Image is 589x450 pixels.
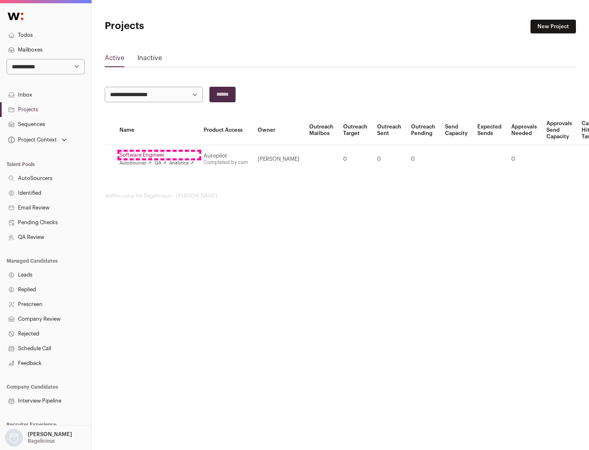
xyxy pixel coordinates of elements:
[7,137,57,143] div: Project Context
[119,160,151,166] a: AutoSourcer ↗
[253,145,304,173] td: [PERSON_NAME]
[338,115,372,145] th: Outreach Target
[3,429,74,447] button: Open dropdown
[137,53,162,66] a: Inactive
[542,115,577,145] th: Approvals Send Capacity
[105,53,124,66] a: Active
[406,145,440,173] td: 0
[155,160,166,166] a: QA ↗
[28,438,55,444] p: Bagelicious
[506,145,542,173] td: 0
[253,115,304,145] th: Owner
[28,431,72,438] p: [PERSON_NAME]
[372,145,406,173] td: 0
[3,8,28,25] img: Wellfound
[372,115,406,145] th: Outreach Sent
[105,193,576,199] footer: wellfound:ai for Bagelicious - [PERSON_NAME]
[440,115,472,145] th: Send Capacity
[115,115,199,145] th: Name
[406,115,440,145] th: Outreach Pending
[204,160,248,165] a: Completed by csm
[204,153,248,159] div: Autopilot
[531,20,576,34] a: New Project
[199,115,253,145] th: Product Access
[338,145,372,173] td: 0
[169,160,193,166] a: Analytics ↗
[105,20,262,33] h1: Projects
[506,115,542,145] th: Approvals Needed
[119,152,194,158] a: Software Engineer
[7,134,68,146] button: Open dropdown
[304,115,338,145] th: Outreach Mailbox
[472,115,506,145] th: Expected Sends
[5,429,23,447] img: nopic.png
